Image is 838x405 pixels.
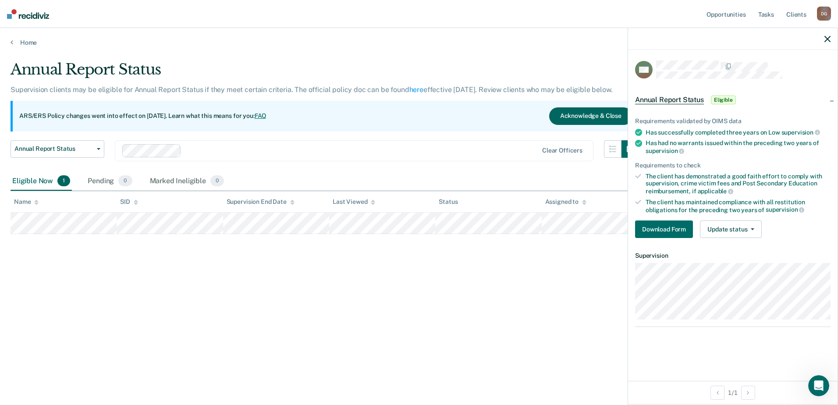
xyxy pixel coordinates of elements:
[19,112,266,121] p: ARS/ERS Policy changes went into effect on [DATE]. Learn what this means for you:
[11,85,612,94] p: Supervision clients may be eligible for Annual Report Status if they meet certain criteria. The o...
[635,96,704,104] span: Annual Report Status
[549,107,632,125] button: Acknowledge & Close
[11,39,827,46] a: Home
[635,117,831,125] div: Requirements validated by OIMS data
[741,386,755,400] button: Next Opportunity
[7,9,49,19] img: Recidiviz
[817,7,831,21] div: D G
[781,129,820,136] span: supervision
[409,85,423,94] a: here
[333,198,375,206] div: Last Viewed
[545,198,586,206] div: Assigned to
[57,175,70,187] span: 1
[710,386,724,400] button: Previous Opportunity
[646,128,831,136] div: Has successfully completed three years on Low
[635,162,831,169] div: Requirements to check
[118,175,132,187] span: 0
[646,147,684,154] span: supervision
[11,60,639,85] div: Annual Report Status
[635,220,696,238] a: Navigate to form link
[766,206,804,213] span: supervision
[628,381,838,404] div: 1 / 1
[700,220,762,238] button: Update status
[635,252,831,259] dt: Supervision
[148,172,226,191] div: Marked Ineligible
[646,139,831,154] div: Has had no warrants issued within the preceding two years of
[711,96,736,104] span: Eligible
[255,112,267,119] a: FAQ
[14,198,39,206] div: Name
[14,145,93,153] span: Annual Report Status
[227,198,295,206] div: Supervision End Date
[628,86,838,114] div: Annual Report StatusEligible
[210,175,224,187] span: 0
[646,199,831,213] div: The client has maintained compliance with all restitution obligations for the preceding two years of
[808,375,829,396] iframe: Intercom live chat
[542,147,582,154] div: Clear officers
[635,220,693,238] button: Download Form
[698,188,733,195] span: applicable
[86,172,134,191] div: Pending
[439,198,458,206] div: Status
[120,198,138,206] div: SID
[11,172,72,191] div: Eligible Now
[646,173,831,195] div: The client has demonstrated a good faith effort to comply with supervision, crime victim fees and...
